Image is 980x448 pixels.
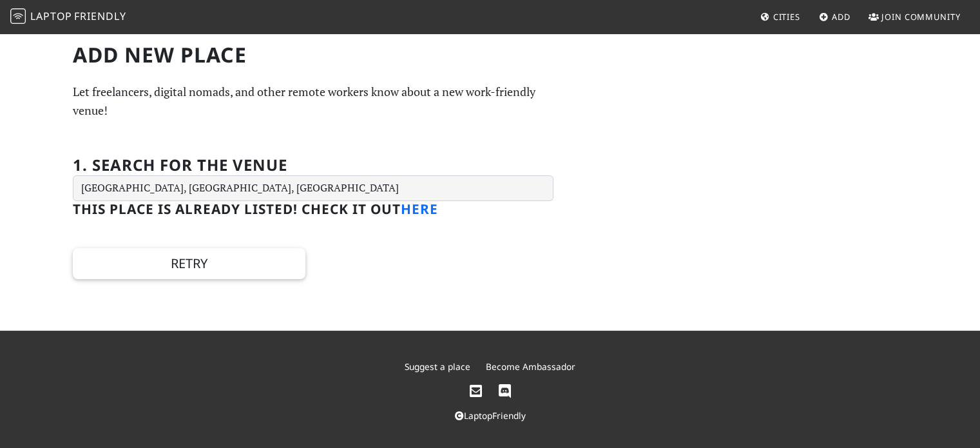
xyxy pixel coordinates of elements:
a: here [401,200,438,218]
a: Join Community [863,5,966,28]
input: Enter a location [73,175,553,201]
a: Become Ambassador [486,360,575,373]
img: LaptopFriendly [10,8,26,24]
span: Friendly [74,9,126,23]
p: Let freelancers, digital nomads, and other remote workers know about a new work-friendly venue! [73,83,553,120]
a: LaptopFriendly LaptopFriendly [10,6,126,28]
label: If you are a human, ignore this field [73,141,112,252]
h2: 1. Search for the venue [73,156,287,175]
span: Add [832,11,850,23]
span: Join Community [881,11,961,23]
a: Suggest a place [405,360,470,373]
a: Cities [755,5,805,28]
h3: This place is already listed! Check it out [73,201,553,217]
a: Add [814,5,856,28]
span: Cities [773,11,800,23]
button: Retry [73,248,305,279]
a: LaptopFriendly [455,409,526,422]
h1: Add new Place [73,43,553,67]
span: Laptop [30,9,72,23]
